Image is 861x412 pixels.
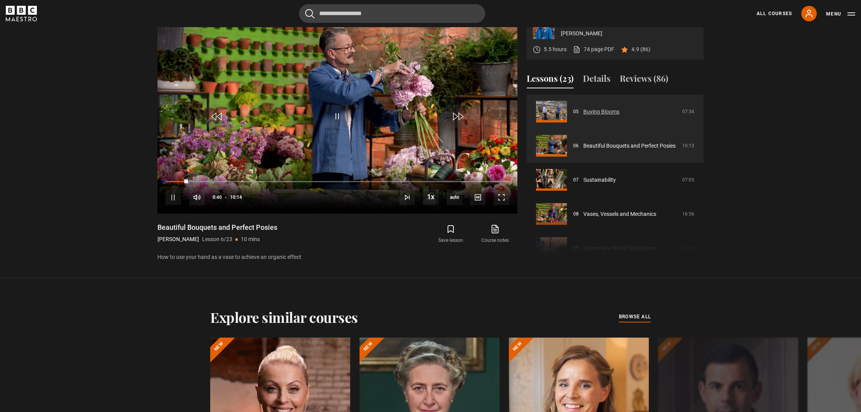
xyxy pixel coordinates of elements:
[210,309,358,325] h2: Explore similar courses
[583,108,619,116] a: Buying Blooms
[573,45,614,53] a: 74 page PDF
[447,190,462,205] span: auto
[583,210,656,218] a: Vases, Vessels and Mechanics
[826,10,855,18] button: Toggle navigation
[213,190,222,204] span: 0:40
[423,189,439,205] button: Playback Rate
[6,6,37,21] svg: BBC Maestro
[157,223,277,232] h1: Beautiful Bouquets and Perfect Posies
[189,190,205,205] button: Mute
[202,235,232,243] p: Lesson 6/23
[583,142,676,150] a: Beautiful Bouquets and Perfect Posies
[157,235,199,243] p: [PERSON_NAME]
[631,45,650,53] p: 4.9 (86)
[583,176,616,184] a: Sustainability
[447,190,462,205] div: Current quality: 720p
[429,223,473,245] button: Save lesson
[473,223,517,245] a: Course notes
[620,72,668,88] button: Reviews (86)
[619,313,651,321] span: browse all
[305,9,315,19] button: Submit the search query
[527,72,574,88] button: Lessons (23)
[561,29,697,38] p: [PERSON_NAME]
[299,4,485,23] input: Search
[494,190,509,205] button: Fullscreen
[619,313,651,321] a: browse all
[166,190,181,205] button: Pause
[157,253,517,261] p: How to use your hand as a vase to achieve an organic effect
[544,45,567,53] p: 5.5 hours
[583,72,610,88] button: Details
[166,181,509,183] div: Progress Bar
[157,11,517,214] video-js: Video Player
[241,235,260,243] p: 10 mins
[225,195,227,200] span: -
[399,190,415,205] button: Next Lesson
[757,10,792,17] a: All Courses
[230,190,242,204] span: 10:14
[470,190,486,205] button: Captions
